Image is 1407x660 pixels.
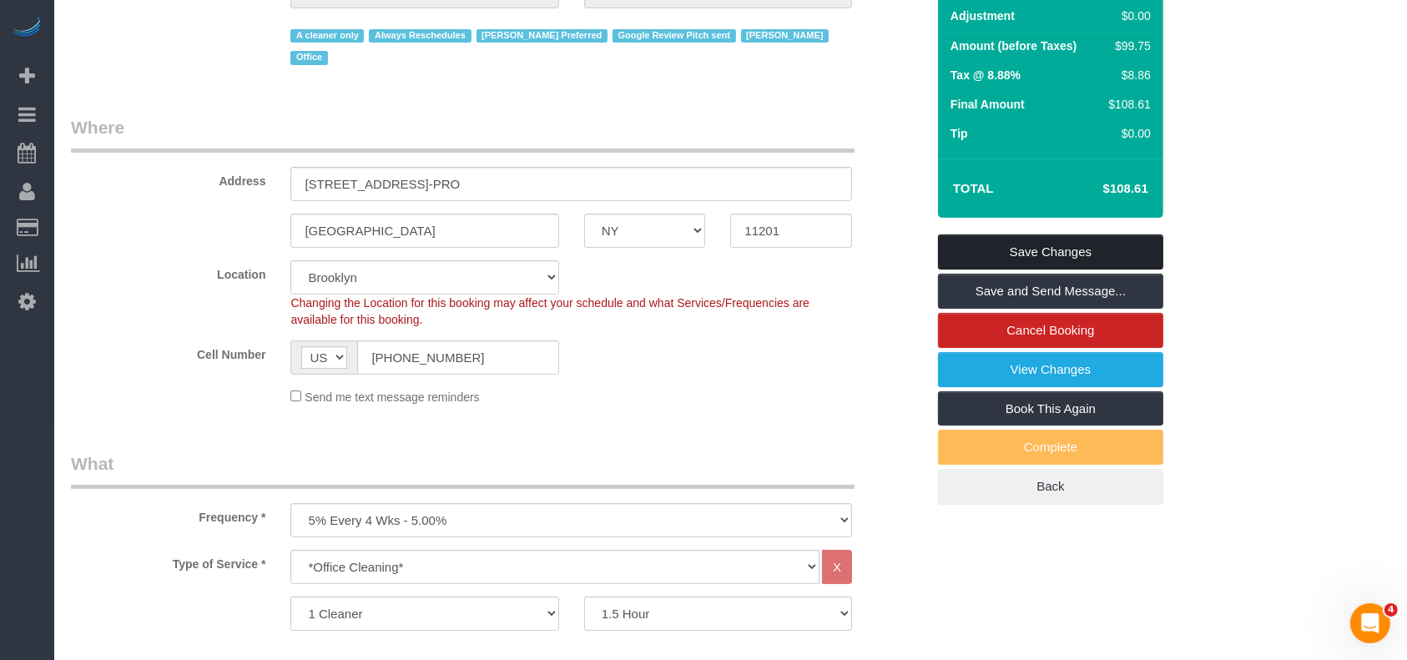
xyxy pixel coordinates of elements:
a: Back [938,469,1163,504]
div: $99.75 [1102,38,1151,54]
label: Type of Service * [58,550,278,572]
iframe: Intercom live chat [1350,603,1390,643]
label: Address [58,167,278,189]
h4: $108.61 [1053,182,1148,196]
span: [PERSON_NAME] [741,29,829,43]
span: [PERSON_NAME] Preferred [477,29,608,43]
span: A cleaner only [290,29,364,43]
img: Automaid Logo [10,17,43,40]
a: View Changes [938,352,1163,387]
div: $0.00 [1102,125,1151,142]
label: Tax @ 8.88% [951,67,1021,83]
a: Cancel Booking [938,313,1163,348]
div: $8.86 [1102,67,1151,83]
a: Book This Again [938,391,1163,426]
label: Tip [951,125,968,142]
label: Adjustment [951,8,1015,24]
label: Amount (before Taxes) [951,38,1077,54]
input: City [290,214,558,248]
span: Always Reschedules [369,29,471,43]
label: Cell Number [58,340,278,363]
input: Cell Number [357,340,558,375]
span: 4 [1384,603,1398,617]
input: Zip Code [730,214,852,248]
a: Save and Send Message... [938,274,1163,309]
strong: Total [953,181,994,195]
a: Save Changes [938,234,1163,270]
div: $108.61 [1102,96,1151,113]
legend: What [71,451,855,489]
span: Google Review Pitch sent [613,29,736,43]
label: Final Amount [951,96,1025,113]
span: Office [290,51,327,64]
div: $0.00 [1102,8,1151,24]
label: Location [58,260,278,283]
legend: Where [71,115,855,153]
span: Send me text message reminders [305,390,479,404]
label: Frequency * [58,503,278,526]
span: Changing the Location for this booking may affect your schedule and what Services/Frequencies are... [290,296,809,326]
